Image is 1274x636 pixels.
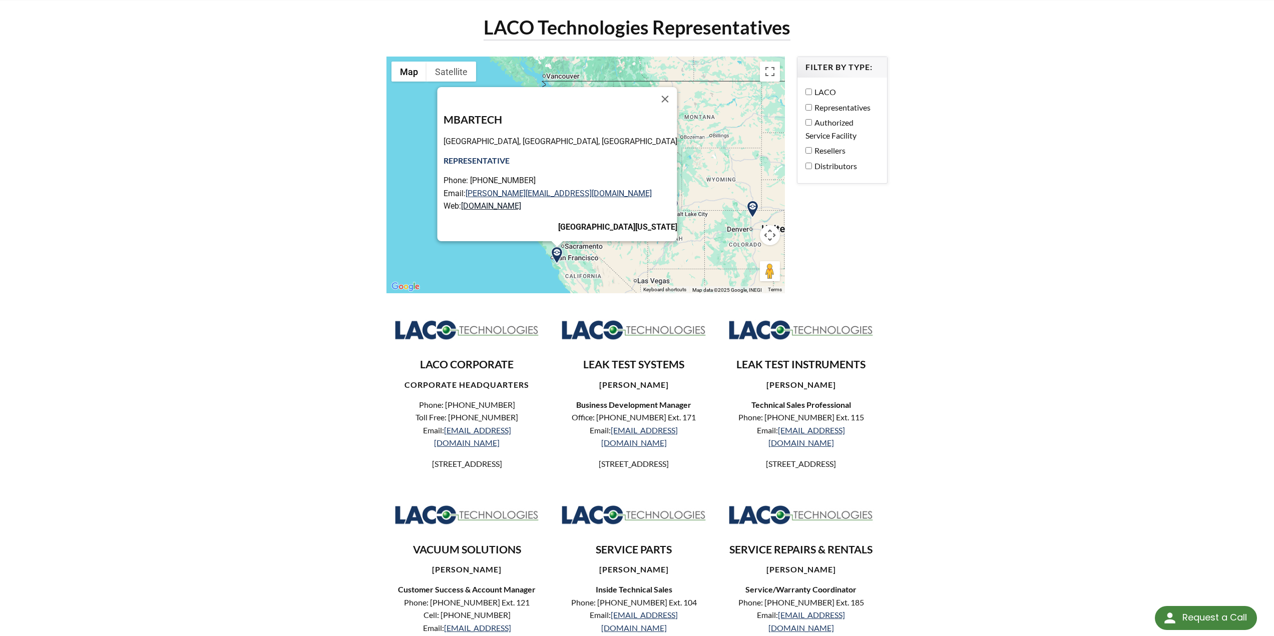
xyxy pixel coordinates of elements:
[443,156,509,165] strong: REPRESENTATIVE
[443,76,593,112] img: Mbar_300x72.jpg
[728,457,874,470] p: [STREET_ADDRESS]
[404,380,529,389] strong: CORPORATE HEADQUARTERS
[760,62,780,82] button: Toggle fullscreen view
[805,116,874,142] label: Authorized Service Facility
[562,596,707,634] p: Phone: [PHONE_NUMBER] Ext. 104 Email:
[768,610,845,632] a: [EMAIL_ADDRESS][DOMAIN_NAME]
[751,400,851,409] strong: Technical Sales Professional
[601,610,678,632] a: [EMAIL_ADDRESS][DOMAIN_NAME]
[562,411,707,449] p: Office: [PHONE_NUMBER] Ext. 171 Email:
[465,188,651,198] a: [PERSON_NAME][EMAIL_ADDRESS][DOMAIN_NAME]
[599,380,669,389] strong: [PERSON_NAME]
[766,564,836,574] strong: [PERSON_NAME]
[805,89,812,95] input: LACO
[484,15,790,41] h1: LACO Technologies Representatives
[728,504,874,525] img: Logo_LACO-TECH_hi-res.jpg
[389,280,422,293] a: Open this area in Google Maps (opens a new window)
[562,504,707,525] img: Logo_LACO-TECH_hi-res.jpg
[562,457,707,470] p: [STREET_ADDRESS]
[768,287,782,292] a: Terms (opens in new tab)
[766,380,836,389] strong: [PERSON_NAME]
[434,425,511,448] a: [EMAIL_ADDRESS][DOMAIN_NAME]
[394,398,540,449] p: Phone: [PHONE_NUMBER] Toll Free: [PHONE_NUMBER] Email:
[562,564,707,575] h4: [PERSON_NAME]
[394,504,540,525] img: Logo_LACO-TECH_hi-res.jpg
[391,62,427,82] button: Show street map
[443,113,677,127] h3: MBARTECH
[760,225,780,245] button: Map camera controls
[692,287,762,293] span: Map data ©2025 Google, INEGI
[394,457,540,470] p: [STREET_ADDRESS]
[443,174,677,213] p: Phone: [PHONE_NUMBER] Email: Web:
[562,358,707,372] h3: LEAK TEST SYSTEMS
[728,411,874,449] p: Phone: [PHONE_NUMBER] Ext. 115 Email:
[760,261,780,281] button: Drag Pegman onto the map to open Street View
[443,135,677,148] p: [GEOGRAPHIC_DATA], [GEOGRAPHIC_DATA], [GEOGRAPHIC_DATA]
[432,564,502,574] strong: [PERSON_NAME]
[805,119,812,126] input: Authorized Service Facility
[1162,610,1178,626] img: round button
[576,400,691,409] strong: Business Development Manager
[398,584,536,594] strong: Customer Success & Account Manager
[562,319,707,340] img: Logo_LACO-TECH_hi-res.jpg
[805,62,879,73] h4: Filter by Type:
[805,101,874,114] label: Representatives
[601,425,678,448] a: [EMAIL_ADDRESS][DOMAIN_NAME]
[394,319,540,340] img: Logo_LACO-TECH_hi-res.jpg
[805,147,812,154] input: Resellers
[562,543,707,557] h3: SERVICE PARTS
[389,280,422,293] img: Google
[558,222,677,232] strong: [GEOGRAPHIC_DATA][US_STATE]
[768,425,845,448] a: [EMAIL_ADDRESS][DOMAIN_NAME]
[643,286,686,293] button: Keyboard shortcuts
[805,160,874,173] label: Distributors
[427,62,476,82] button: Show satellite imagery
[728,596,874,634] p: Phone: [PHONE_NUMBER] Ext. 185 Email:
[394,358,540,372] h3: LACO CORPORATE
[805,104,812,111] input: Representatives
[745,584,857,594] strong: Service/Warranty Coordinator
[728,543,874,557] h3: SERVICE REPAIRS & RENTALS
[728,319,874,340] img: Logo_LACO-TECH_hi-res.jpg
[1155,606,1257,630] div: Request a Call
[805,144,874,157] label: Resellers
[461,201,521,211] a: [DOMAIN_NAME]
[653,87,677,111] button: Close
[394,543,540,557] h3: VACUUM SOLUTIONS
[728,358,874,372] h3: LEAK TEST INSTRUMENTS
[805,86,874,99] label: LACO
[1182,606,1247,629] div: Request a Call
[805,163,812,169] input: Distributors
[596,584,672,594] strong: Inside Technical Sales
